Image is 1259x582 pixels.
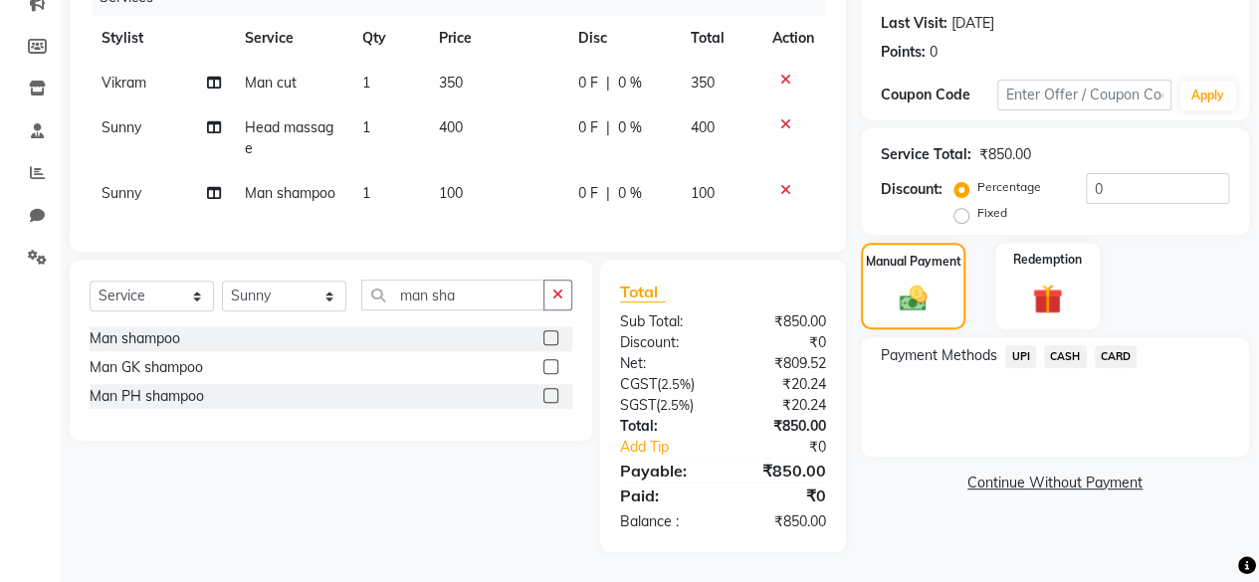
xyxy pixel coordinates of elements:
span: 0 F [577,183,597,204]
div: Coupon Code [881,85,997,105]
div: Discount: [605,332,724,353]
input: Enter Offer / Coupon Code [997,80,1171,110]
div: ₹20.24 [723,395,841,416]
span: 100 [439,184,463,202]
div: Last Visit: [881,13,947,34]
span: CARD [1095,345,1138,368]
span: Total [620,282,666,302]
span: 0 % [617,117,641,138]
div: Points: [881,42,926,63]
span: CASH [1044,345,1087,368]
th: Service [233,16,349,61]
span: Sunny [102,184,141,202]
th: Action [760,16,826,61]
input: Search or Scan [361,280,544,310]
span: 400 [439,118,463,136]
div: ₹850.00 [723,416,841,437]
span: 1 [361,184,369,202]
span: Vikram [102,74,146,92]
div: 0 [930,42,938,63]
span: 0 F [577,73,597,94]
span: 350 [439,74,463,92]
span: Head massage [245,118,333,157]
span: 100 [691,184,715,202]
div: ₹850.00 [723,459,841,483]
div: ( ) [605,374,724,395]
div: Man GK shampoo [90,357,203,378]
span: | [605,73,609,94]
div: Sub Total: [605,311,724,332]
span: 2.5% [661,376,691,392]
span: CGST [620,375,657,393]
div: ₹809.52 [723,353,841,374]
div: ₹850.00 [979,144,1031,165]
span: Man cut [245,74,297,92]
img: _gift.svg [1023,281,1072,317]
span: 1 [361,74,369,92]
div: Paid: [605,484,724,507]
span: SGST [620,396,656,414]
span: 0 % [617,73,641,94]
span: 400 [691,118,715,136]
span: 0 % [617,183,641,204]
th: Disc [565,16,678,61]
div: Man PH shampoo [90,386,204,407]
label: Percentage [977,178,1041,196]
div: ₹850.00 [723,311,841,332]
div: ₹20.24 [723,374,841,395]
label: Manual Payment [866,253,961,271]
th: Total [679,16,760,61]
div: Discount: [881,179,943,200]
span: 0 F [577,117,597,138]
button: Apply [1179,81,1236,110]
div: [DATE] [951,13,994,34]
div: ₹0 [742,437,841,458]
div: Total: [605,416,724,437]
div: Net: [605,353,724,374]
a: Add Tip [605,437,742,458]
span: | [605,117,609,138]
div: Balance : [605,511,724,532]
label: Fixed [977,204,1007,222]
span: Payment Methods [881,345,997,366]
div: Payable: [605,459,724,483]
div: Man shampoo [90,328,180,349]
div: Service Total: [881,144,971,165]
div: ( ) [605,395,724,416]
span: Sunny [102,118,141,136]
a: Continue Without Payment [865,473,1245,493]
span: 350 [691,74,715,92]
div: ₹0 [723,484,841,507]
th: Stylist [90,16,233,61]
img: _cash.svg [891,283,937,314]
span: UPI [1005,345,1036,368]
span: 2.5% [660,397,690,413]
div: ₹0 [723,332,841,353]
span: | [605,183,609,204]
th: Qty [349,16,427,61]
div: ₹850.00 [723,511,841,532]
span: 1 [361,118,369,136]
span: Man shampoo [245,184,335,202]
label: Redemption [1013,251,1082,269]
th: Price [427,16,565,61]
